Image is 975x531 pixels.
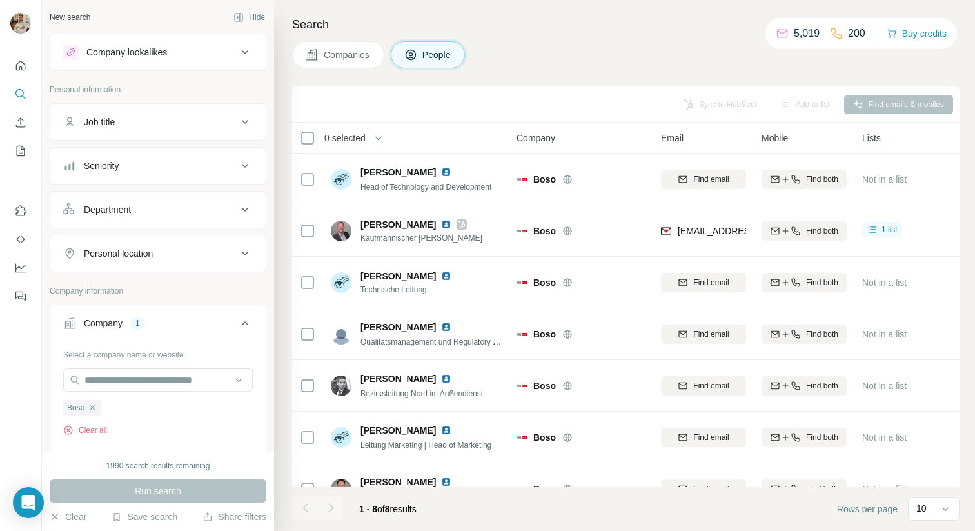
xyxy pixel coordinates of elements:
button: Find both [762,325,847,344]
img: Avatar [331,169,351,190]
button: Find email [661,273,746,292]
span: Not in a list [862,381,907,391]
span: Find email [693,432,729,443]
span: Find both [806,380,838,392]
span: Find both [806,174,838,185]
img: Logo of Boso [517,174,527,185]
div: Job title [84,115,115,128]
button: Find both [762,221,847,241]
img: Avatar [331,479,351,499]
button: Search [10,83,31,106]
img: LinkedIn logo [441,271,451,281]
button: My lists [10,139,31,163]
span: Find both [806,483,838,495]
button: Find email [661,428,746,447]
span: results [359,504,417,514]
h4: Search [292,15,960,34]
button: Find both [762,479,847,499]
span: Not in a list [862,432,907,443]
span: [PERSON_NAME] [360,270,436,283]
span: Find both [806,328,838,340]
button: Personal location [50,238,266,269]
button: Buy credits [887,25,947,43]
button: Use Surfe on LinkedIn [10,199,31,223]
img: LinkedIn logo [441,322,451,332]
span: Kaufmännischer [PERSON_NAME] [360,232,482,244]
button: Company1 [50,308,266,344]
button: Dashboard [10,256,31,279]
button: Share filters [202,510,266,523]
span: Companies [324,48,371,61]
span: Not in a list [862,329,907,339]
div: 1 [130,317,145,329]
img: Avatar [331,427,351,448]
span: Boso [533,225,556,237]
div: Select a company name or website [63,344,253,361]
img: LinkedIn logo [441,167,451,177]
span: Boso [533,431,556,444]
span: Email [661,132,684,145]
span: [PERSON_NAME] [360,424,436,437]
div: Department [84,203,131,216]
span: 1 list [881,224,898,235]
span: Find email [693,380,729,392]
button: Find email [661,479,746,499]
div: Company lookalikes [86,46,167,59]
span: Rows per page [837,503,898,516]
button: Find both [762,376,847,396]
button: Feedback [10,285,31,308]
img: Avatar [10,13,31,34]
img: Logo of Boso [517,432,527,443]
button: Find email [661,376,746,396]
span: Technische Leitung [360,284,467,296]
span: 0 selected [324,132,366,145]
img: Logo of Boso [517,381,527,391]
span: Not in a list [862,484,907,494]
button: Quick start [10,54,31,77]
button: Hide [224,8,274,27]
button: Use Surfe API [10,228,31,251]
span: Find email [693,277,729,288]
button: Find email [661,170,746,189]
span: Boso [533,379,556,392]
span: [PERSON_NAME] [360,218,436,231]
p: 10 [916,502,927,515]
button: Find both [762,273,847,292]
img: LinkedIn logo [441,425,451,436]
span: People [422,48,452,61]
img: LinkedIn logo [441,374,451,384]
span: Find both [806,277,838,288]
span: Boso [533,328,556,341]
span: Head of Technology and Development [360,183,491,192]
button: Enrich CSV [10,111,31,134]
div: Seniority [84,159,119,172]
img: LinkedIn logo [441,219,451,230]
button: Find both [762,170,847,189]
span: Lists [862,132,881,145]
button: Clear [50,510,86,523]
span: 1 - 8 [359,504,377,514]
span: Find email [693,483,729,495]
button: Find email [661,325,746,344]
span: Boso [533,483,556,496]
span: Find email [693,174,729,185]
p: 200 [848,26,865,41]
div: Company [84,317,123,330]
div: Personal location [84,247,153,260]
img: Avatar [331,272,351,293]
p: Personal information [50,84,266,95]
span: [PERSON_NAME] [360,166,436,179]
span: Boso [533,276,556,289]
p: Company information [50,285,266,297]
span: Find both [806,432,838,443]
p: 5,019 [794,26,820,41]
img: LinkedIn logo [441,477,451,487]
button: Clear all [63,425,107,436]
button: Job title [50,106,266,137]
img: Logo of Boso [517,329,527,339]
div: 1990 search results remaining [106,460,210,472]
span: [EMAIL_ADDRESS][DOMAIN_NAME] [678,226,831,236]
span: Find both [806,225,838,237]
img: Logo of Boso [517,484,527,494]
button: Find both [762,428,847,447]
